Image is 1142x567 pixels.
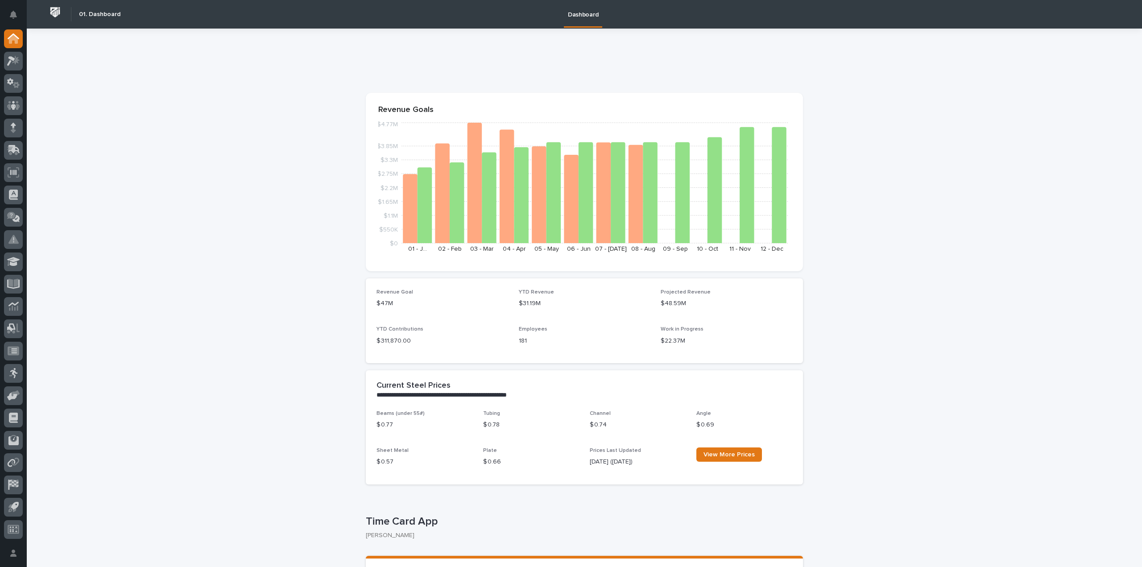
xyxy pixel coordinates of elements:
text: 08 - Aug [631,246,655,252]
tspan: $3.85M [377,143,398,149]
tspan: $2.75M [377,171,398,177]
h2: 01. Dashboard [79,11,120,18]
span: Angle [696,411,711,416]
p: $22.37M [661,336,792,346]
img: Workspace Logo [47,4,63,21]
span: Revenue Goal [377,290,413,295]
text: 06 - Jun [567,246,591,252]
tspan: $2.2M [381,185,398,191]
p: [DATE] ([DATE]) [590,457,686,467]
div: Notifications [11,11,23,25]
tspan: $3.3M [381,157,398,163]
p: $ 0.77 [377,420,472,430]
text: 10 - Oct [697,246,718,252]
p: [PERSON_NAME] [366,532,796,539]
p: $ 0.78 [483,420,579,430]
p: $ 0.74 [590,420,686,430]
tspan: $4.77M [377,121,398,128]
span: Prices Last Updated [590,448,641,453]
text: 05 - May [534,246,559,252]
text: 09 - Sep [663,246,688,252]
text: 03 - Mar [470,246,494,252]
span: YTD Revenue [519,290,554,295]
span: Tubing [483,411,500,416]
tspan: $1.65M [378,199,398,205]
span: View More Prices [703,451,755,458]
text: 11 - Nov [729,246,751,252]
span: Plate [483,448,497,453]
p: $47M [377,299,508,308]
h2: Current Steel Prices [377,381,451,391]
text: 04 - Apr [503,246,526,252]
span: Channel [590,411,611,416]
a: View More Prices [696,447,762,462]
p: $48.59M [661,299,792,308]
button: Notifications [4,5,23,24]
tspan: $550K [379,226,398,232]
p: Revenue Goals [378,105,790,115]
span: Work in Progress [661,327,703,332]
p: Time Card App [366,515,799,528]
text: 07 - [DATE] [595,246,627,252]
span: Beams (under 55#) [377,411,425,416]
text: 01 - J… [408,246,427,252]
p: $31.19M [519,299,650,308]
text: 02 - Feb [438,246,462,252]
p: $ 0.57 [377,457,472,467]
span: Sheet Metal [377,448,409,453]
tspan: $1.1M [384,212,398,219]
span: Projected Revenue [661,290,711,295]
tspan: $0 [390,240,398,247]
text: 12 - Dec [761,246,783,252]
span: YTD Contributions [377,327,423,332]
p: 181 [519,336,650,346]
p: $ 0.66 [483,457,579,467]
span: Employees [519,327,547,332]
p: $ 311,870.00 [377,336,508,346]
p: $ 0.69 [696,420,792,430]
